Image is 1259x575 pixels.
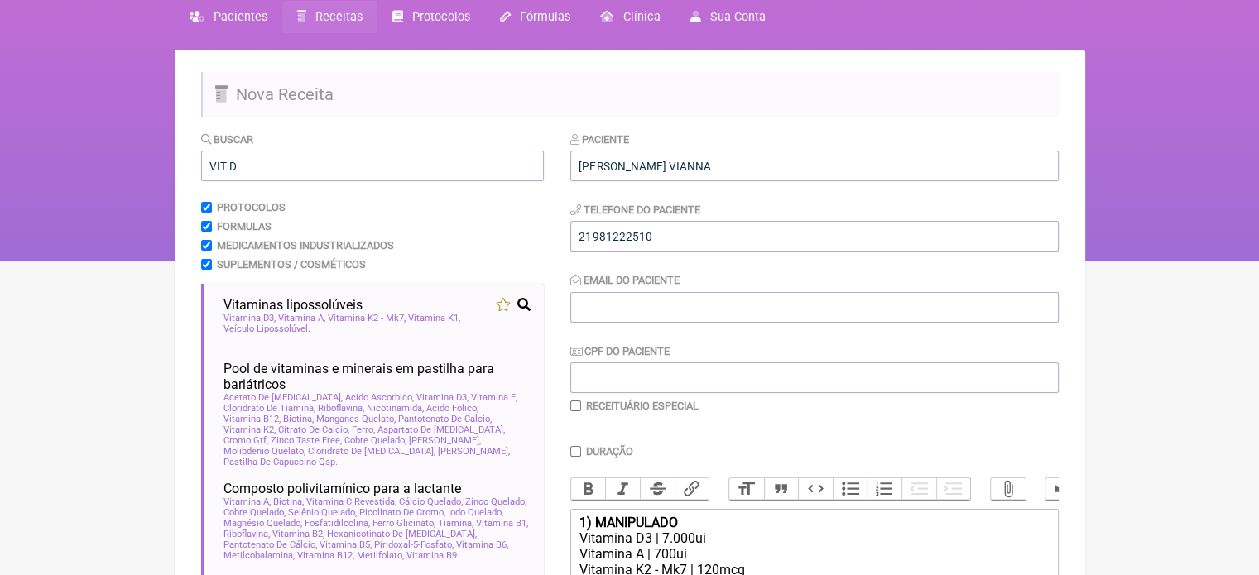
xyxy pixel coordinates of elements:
[305,518,370,529] span: Fosfatidilcolina
[798,478,833,500] button: Code
[359,507,445,518] span: Picolinato De Cromo
[408,313,460,323] span: Vitamina K1
[223,539,372,550] span: Pantotenato De Cálcio, Vitamina B5
[585,1,675,33] a: Clínica
[223,529,324,539] span: Riboflavina, Vitamina B2
[315,10,363,24] span: Receitas
[278,424,349,435] span: Citrato De Calcio
[570,133,629,146] label: Paciente
[416,392,469,403] span: Vitamina D3
[372,518,435,529] span: Ferro Glicinato
[223,496,271,507] span: Vitamina A
[201,72,1059,117] h2: Nova Receita
[318,403,364,414] span: Riboflavina
[571,478,606,500] button: Bold
[374,539,508,550] span: Piridoxal-5-Fosfato, Vitamina B6
[306,496,396,507] span: Vitamina C Revestida
[352,424,375,435] span: Ferro
[223,361,531,392] span: Pool de vitaminas e minerais em pastilha para bariátricos
[675,1,780,33] a: Sua Conta
[223,313,276,323] span: Vitamina D3
[357,550,459,561] span: Metilfolato, Vitamina B9
[223,507,286,518] span: Cobre Quelado
[282,1,377,33] a: Receitas
[399,496,463,507] span: Cálcio Quelado
[764,478,799,500] button: Quote
[570,345,670,357] label: CPF do Paciente
[729,478,764,500] button: Heading
[833,478,867,500] button: Bullets
[223,446,305,457] span: Molibdenio Quelato
[991,478,1026,500] button: Attach Files
[426,403,478,414] span: Acido Folico
[438,446,510,457] span: [PERSON_NAME]
[377,424,505,435] span: Aspartato De [MEDICAL_DATA]
[175,1,282,33] a: Pacientes
[448,507,503,518] span: Iodo Quelado
[675,478,709,500] button: Link
[640,478,675,500] button: Strikethrough
[579,530,1049,546] div: Vitamina D3 | 7.000ui
[223,518,302,529] span: Magnésio Quelado
[901,478,936,500] button: Decrease Level
[288,507,357,518] span: Selênio Quelado
[412,10,470,24] span: Protocolos
[223,392,343,403] span: Acetato De [MEDICAL_DATA]
[223,457,338,467] span: Pastilha De Capuccino Qsp
[328,313,406,323] span: Vitamina K2 - Mk7
[465,496,526,507] span: Zinco Quelado
[570,274,680,286] label: Email do Paciente
[377,1,485,33] a: Protocolos
[214,10,267,24] span: Pacientes
[398,414,492,424] span: Pantotenato De Calcio
[223,424,276,435] span: Vitamina K2
[579,515,677,530] strong: 1) MANIPULADO
[271,435,342,446] span: Zinco Taste Free
[344,435,406,446] span: Cobre Quelado
[223,481,461,496] span: Composto polivitamínico para a lactante
[586,445,633,458] label: Duração
[367,403,424,414] span: Nicotinamida
[223,323,310,334] span: Veículo Lipossolúvel
[308,446,435,457] span: Cloridrato De [MEDICAL_DATA]
[438,518,528,529] span: Tiamina, Vitamina B1
[570,204,700,216] label: Telefone do Paciente
[1045,478,1080,500] button: Undo
[710,10,766,24] span: Sua Conta
[273,496,304,507] span: Biotina
[217,258,366,271] label: Suplementos / Cosméticos
[586,400,699,412] label: Receituário Especial
[223,403,315,414] span: Cloridrato De Tiamina
[201,133,254,146] label: Buscar
[223,414,281,424] span: Vitamina B12
[217,220,272,232] label: Formulas
[223,435,268,446] span: Cromo Gtf
[867,478,901,500] button: Numbers
[409,435,481,446] span: [PERSON_NAME]
[345,392,414,403] span: Acido Ascorbico
[520,10,570,24] span: Fórmulas
[217,239,394,252] label: Medicamentos Industrializados
[471,392,517,403] span: Vitamina E
[936,478,971,500] button: Increase Level
[485,1,585,33] a: Fórmulas
[579,546,1049,562] div: Vitamina A | 700ui
[223,297,363,313] span: Vitaminas lipossolúveis
[223,550,354,561] span: Metilcobalamina, Vitamina B12
[283,414,314,424] span: Biotina
[217,201,286,213] label: Protocolos
[327,529,477,539] span: Hexanicotinato De [MEDICAL_DATA]
[201,151,544,181] input: exemplo: emagrecimento, ansiedade
[622,10,660,24] span: Clínica
[316,414,396,424] span: Manganes Quelato
[605,478,640,500] button: Italic
[278,313,325,323] span: Vitamina A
